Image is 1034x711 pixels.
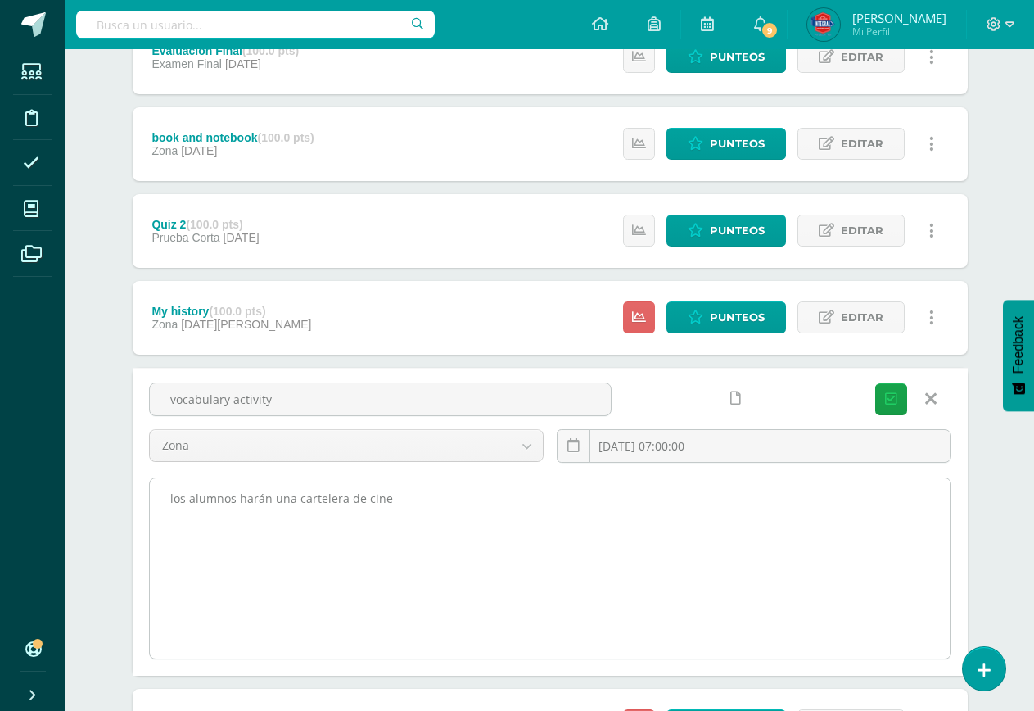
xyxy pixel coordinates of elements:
strong: (100.0 pts) [258,131,314,144]
span: Zona [151,318,178,331]
span: Punteos [710,129,765,159]
a: Zona [150,430,543,461]
strong: (100.0 pts) [242,44,299,57]
span: Editar [841,129,883,159]
input: Título [150,383,611,415]
span: Mi Perfil [852,25,946,38]
button: Feedback - Mostrar encuesta [1003,300,1034,411]
input: Busca un usuario... [76,11,435,38]
input: Fecha de entrega [558,430,950,462]
div: Quiz 2 [151,218,259,231]
span: Prueba Corta [151,231,219,244]
span: [DATE] [181,144,217,157]
div: Evaluación Final [151,44,299,57]
a: Punteos [666,41,786,73]
span: Zona [162,430,499,461]
strong: (100.0 pts) [186,218,242,231]
a: Punteos [666,301,786,333]
span: [DATE][PERSON_NAME] [181,318,311,331]
span: [DATE] [225,57,261,70]
span: Punteos [710,42,765,72]
span: Editar [841,42,883,72]
div: My history [151,305,311,318]
span: [PERSON_NAME] [852,10,946,26]
span: [DATE] [224,231,260,244]
span: Editar [841,302,883,333]
span: Punteos [710,302,765,333]
a: Punteos [666,128,786,160]
textarea: los alumnos harán una cartelera de cine [150,478,950,659]
span: Examen Final [151,57,222,70]
span: Feedback [1011,316,1026,374]
img: 38eaf94feb06c03c893c1ca18696d927.png [807,8,840,41]
span: 9 [761,21,779,39]
a: Punteos [666,215,786,247]
span: Punteos [710,215,765,246]
div: book and notebook [151,131,314,144]
span: Editar [841,215,883,246]
strong: (100.0 pts) [209,305,265,318]
span: Zona [151,144,178,157]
